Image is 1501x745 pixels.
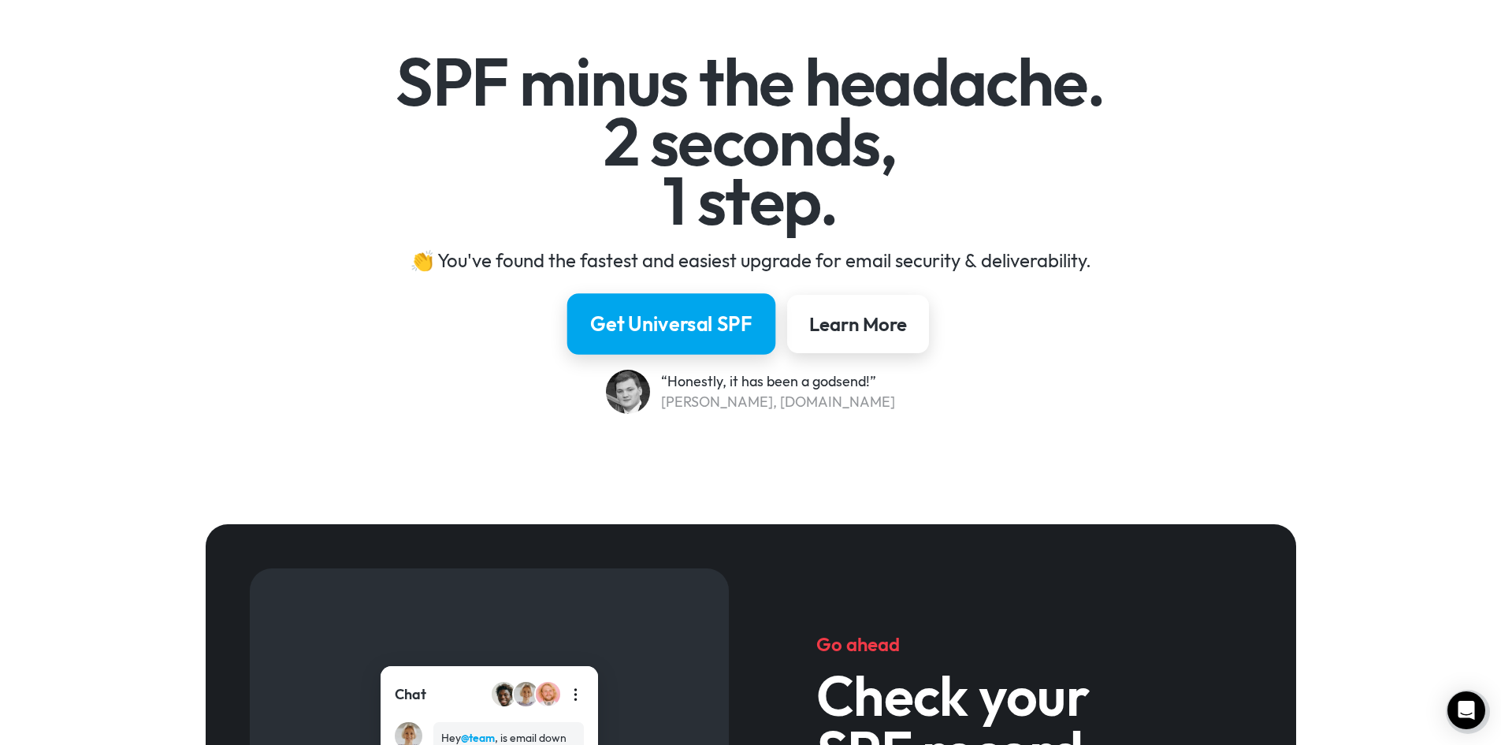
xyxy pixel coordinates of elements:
[809,311,907,337] div: Learn More
[567,293,776,355] a: Get Universal SPF
[661,392,895,412] div: [PERSON_NAME], [DOMAIN_NAME]
[395,684,426,705] div: Chat
[293,248,1208,273] div: 👏 You've found the fastest and easiest upgrade for email security & deliverability.
[1447,691,1485,729] div: Open Intercom Messenger
[590,311,752,337] div: Get Universal SPF
[816,631,1208,657] h5: Go ahead
[787,295,929,353] a: Learn More
[293,52,1208,231] h1: SPF minus the headache. 2 seconds, 1 step.
[661,371,895,392] div: “Honestly, it has been a godsend!”
[461,731,495,745] strong: @team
